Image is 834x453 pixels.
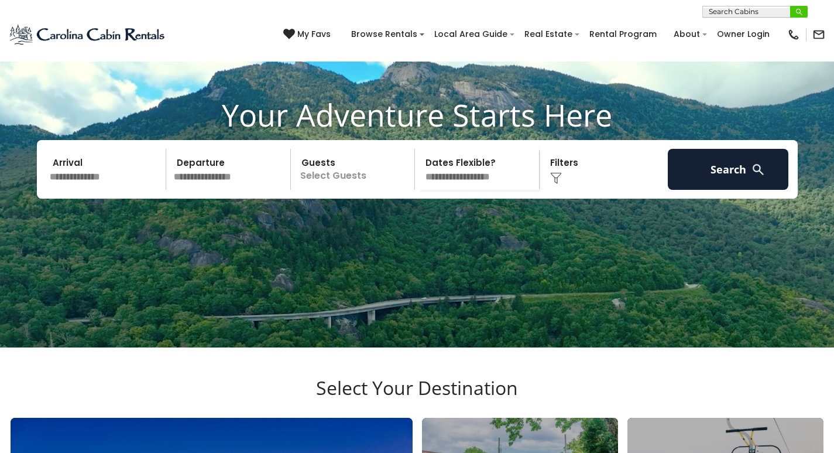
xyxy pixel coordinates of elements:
a: My Favs [283,28,334,41]
a: Rental Program [584,25,663,43]
a: Real Estate [519,25,578,43]
img: phone-regular-black.png [787,28,800,41]
a: Owner Login [711,25,775,43]
button: Search [668,149,789,190]
img: search-regular-white.png [751,162,766,177]
img: mail-regular-black.png [812,28,825,41]
p: Select Guests [294,149,415,190]
a: About [668,25,706,43]
a: Browse Rentals [345,25,423,43]
h1: Your Adventure Starts Here [9,97,825,133]
h3: Select Your Destination [9,377,825,418]
span: My Favs [297,28,331,40]
img: filter--v1.png [550,172,562,184]
a: Local Area Guide [428,25,513,43]
img: Blue-2.png [9,23,167,46]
